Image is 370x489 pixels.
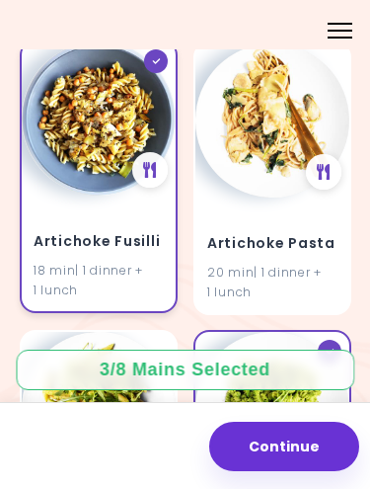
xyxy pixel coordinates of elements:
div: 20 min | 1 dinner + 1 lunch [207,263,337,300]
h4: Artichoke Fusilli [34,225,164,257]
h4: Artichoke Pasta [207,227,337,259]
div: 18 min | 1 dinner + 1 lunch [34,261,164,298]
div: 3 / 8 Mains Selected [86,358,285,382]
div: See Meal Plan [132,152,168,188]
button: Continue [209,422,359,471]
div: See Meal Plan [306,154,341,190]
